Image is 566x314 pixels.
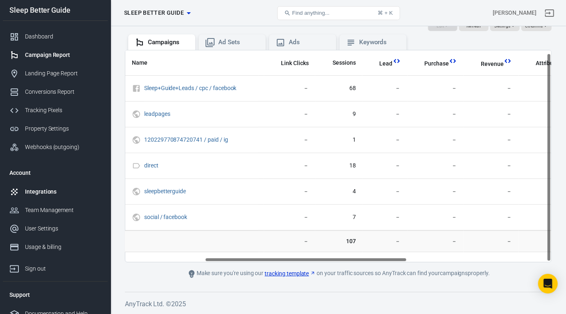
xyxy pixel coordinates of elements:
[25,187,101,196] div: Integrations
[3,256,108,278] a: Sign out
[3,27,108,46] a: Dashboard
[333,59,356,67] span: Sessions
[540,3,559,23] a: Sign out
[144,214,188,220] span: social / facebook
[144,162,158,169] a: direct
[3,120,108,138] a: Property Settings
[132,59,158,67] span: Name
[144,137,229,142] span: 120229770874720741 / paid / ig
[322,84,356,93] span: 68
[271,84,309,93] span: －
[470,162,512,170] span: －
[144,85,238,91] span: Sleep+Guide+Leads / cpc / facebook
[369,84,401,93] span: －
[414,162,457,170] span: －
[132,109,141,119] svg: UTM & Web Traffic
[25,106,101,115] div: Tracking Pixels
[132,187,141,197] svg: UTM & Web Traffic
[481,60,504,68] span: Revenue
[144,188,186,194] a: sleepbetterguide
[504,57,512,65] svg: This column is calculated from AnyTrack real-time data
[25,88,101,96] div: Conversions Report
[124,8,184,18] span: Sleep Better Guide
[322,187,356,196] span: 4
[144,163,160,168] span: direct
[3,101,108,120] a: Tracking Pixels
[25,243,101,251] div: Usage & billing
[369,213,401,221] span: －
[3,46,108,64] a: Campaign Report
[265,269,315,278] a: tracking template
[132,212,141,222] svg: UTM & Web Traffic
[414,213,457,221] span: －
[470,59,504,69] span: Total revenue calculated by AnyTrack.
[369,136,401,144] span: －
[322,110,356,118] span: 9
[25,69,101,78] div: Landing Page Report
[322,237,356,246] span: 107
[144,111,170,117] a: leadpages
[3,138,108,156] a: Webhooks (outgoing)
[470,84,512,93] span: －
[132,84,141,93] svg: Unknown Facebook
[3,7,108,14] div: Sleep Better Guide
[3,201,108,219] a: Team Management
[277,6,400,20] button: Find anything...⌘ + K
[538,274,558,294] div: Open Intercom Messenger
[470,110,512,118] span: －
[380,60,393,68] span: Lead
[414,136,457,144] span: －
[25,32,101,41] div: Dashboard
[3,163,108,183] li: Account
[414,110,457,118] span: －
[470,237,512,246] span: －
[470,136,512,144] span: －
[470,187,512,196] span: －
[125,50,551,252] div: scrollable content
[414,187,457,196] span: －
[271,162,309,170] span: －
[144,188,187,194] span: sleepbetterguide
[271,58,309,68] span: The number of clicks on links within the ad that led to advertiser-specified destinations
[322,136,356,144] span: 1
[292,10,330,16] span: Find anything...
[289,38,330,47] div: Ads
[369,110,401,118] span: －
[3,64,108,83] a: Landing Page Report
[132,161,141,171] svg: Direct
[271,237,309,246] span: －
[369,187,401,196] span: －
[414,237,457,246] span: －
[218,38,259,47] div: Ad Sets
[393,57,401,65] svg: This column is calculated from AnyTrack real-time data
[414,60,449,68] span: Purchase
[322,162,356,170] span: 18
[369,60,393,68] span: Lead
[25,143,101,151] div: Webhooks (outgoing)
[125,299,552,309] h6: AnyTrack Ltd. © 2025
[322,59,356,67] span: Sessions
[493,9,537,17] div: Account id: ssz0EPfR
[25,51,101,59] div: Campaign Report
[470,213,512,221] span: －
[414,84,457,93] span: －
[3,183,108,201] a: Integrations
[281,59,309,68] span: Link Clicks
[3,238,108,256] a: Usage & billing
[148,38,189,47] div: Campaigns
[449,57,457,65] svg: This column is calculated from AnyTrack real-time data
[481,59,504,69] span: Total revenue calculated by AnyTrack.
[271,110,309,118] span: －
[271,213,309,221] span: －
[25,206,101,215] div: Team Management
[25,224,101,233] div: User Settings
[154,269,523,279] div: Make sure you're using our on your traffic sources so AnyTrack can find your campaigns properly.
[359,38,400,47] div: Keywords
[25,264,101,273] div: Sign out
[322,213,356,221] span: 7
[271,187,309,196] span: －
[144,214,187,220] a: social / facebook
[425,60,449,68] span: Purchase
[3,219,108,238] a: User Settings
[132,59,147,67] span: Name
